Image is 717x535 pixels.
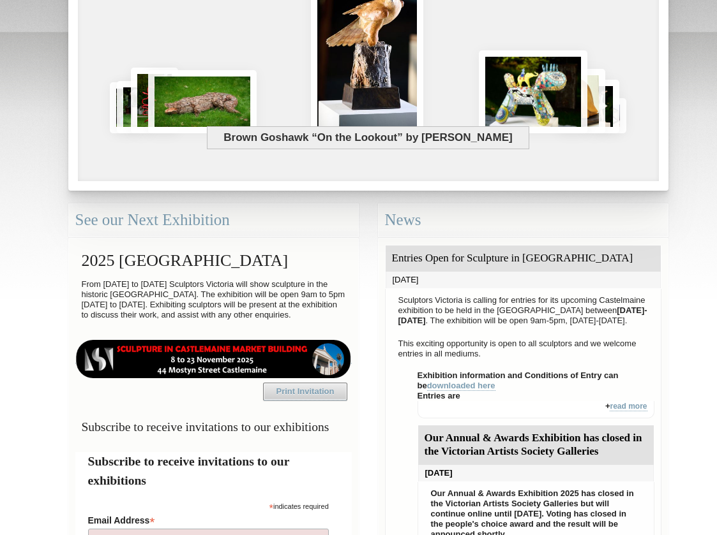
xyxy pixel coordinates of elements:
[88,511,329,527] label: Email Address
[427,381,495,391] a: downloaded here
[418,401,654,418] div: +
[88,499,329,511] div: indicates required
[88,452,339,490] h2: Subscribe to receive invitations to our exhibitions
[75,414,352,439] h3: Subscribe to receive invitations to our exhibitions
[398,305,647,325] strong: [DATE]-[DATE]
[392,292,654,329] p: Sculptors Victoria is calling for entries for its upcoming Castelmaine exhibition to be held in t...
[418,370,619,391] strong: Exhibition information and Conditions of Entry can be
[610,402,647,411] a: read more
[386,272,661,288] div: [DATE]
[207,126,529,149] span: Brown Goshawk “On the Lookout” by [PERSON_NAME]
[386,246,661,272] div: Entries Open for Sculpture in [GEOGRAPHIC_DATA]
[75,340,352,378] img: castlemaine-ldrbd25v2.png
[75,276,352,323] p: From [DATE] to [DATE] Sculptors Victoria will show sculpture in the historic [GEOGRAPHIC_DATA]. T...
[378,203,668,237] div: News
[418,465,654,481] div: [DATE]
[263,383,347,400] a: Print Invitation
[418,425,654,465] div: Our Annual & Awards Exhibition has closed in the Victorian Artists Society Galleries
[392,335,654,362] p: This exciting opportunity is open to all sculptors and we welcome entries in all mediums.
[68,203,359,237] div: See our Next Exhibition
[75,245,352,276] h2: 2025 [GEOGRAPHIC_DATA]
